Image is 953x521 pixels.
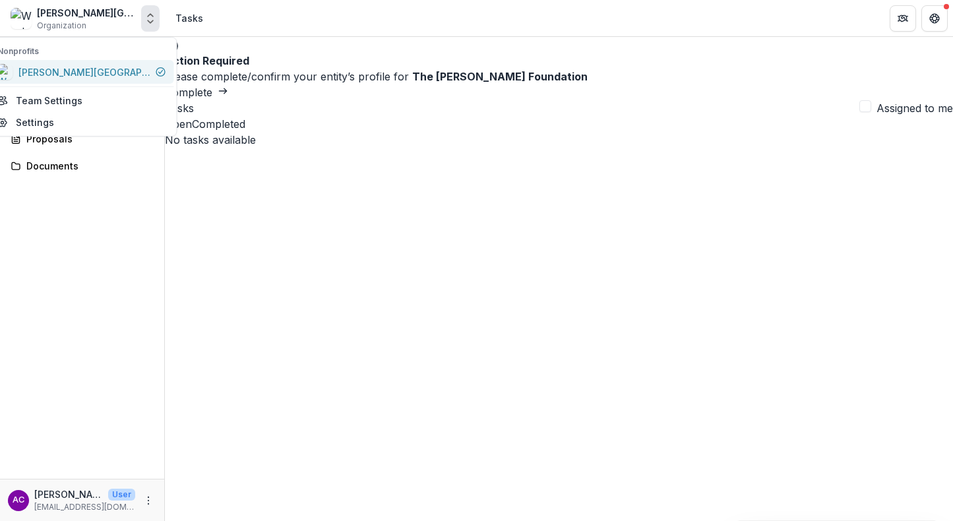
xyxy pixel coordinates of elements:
[890,5,916,32] button: Partners
[412,70,588,83] strong: The [PERSON_NAME] Foundation
[175,11,203,25] div: Tasks
[859,100,953,116] button: Assigned to me
[26,132,148,146] div: Proposals
[34,501,135,513] p: [EMAIL_ADDRESS][DOMAIN_NAME]
[5,155,159,177] a: Documents
[921,5,948,32] button: Get Help
[108,489,135,501] p: User
[140,493,156,508] button: More
[165,84,228,100] button: Complete
[34,487,103,501] p: [PERSON_NAME]
[11,8,32,29] img: Wesley Community Center
[26,159,148,173] div: Documents
[192,116,245,132] button: Completed
[165,53,948,69] div: Action Required
[165,132,953,148] p: No tasks available
[165,116,192,132] button: Open
[37,6,136,20] div: [PERSON_NAME][GEOGRAPHIC_DATA]
[165,69,953,84] div: Please complete/confirm your entity’s profile for
[13,496,24,505] div: Amy Corron
[37,20,86,32] span: Organization
[5,128,159,150] a: Proposals
[170,9,208,28] nav: breadcrumb
[165,100,194,116] h2: Tasks
[141,5,160,32] button: Open entity switcher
